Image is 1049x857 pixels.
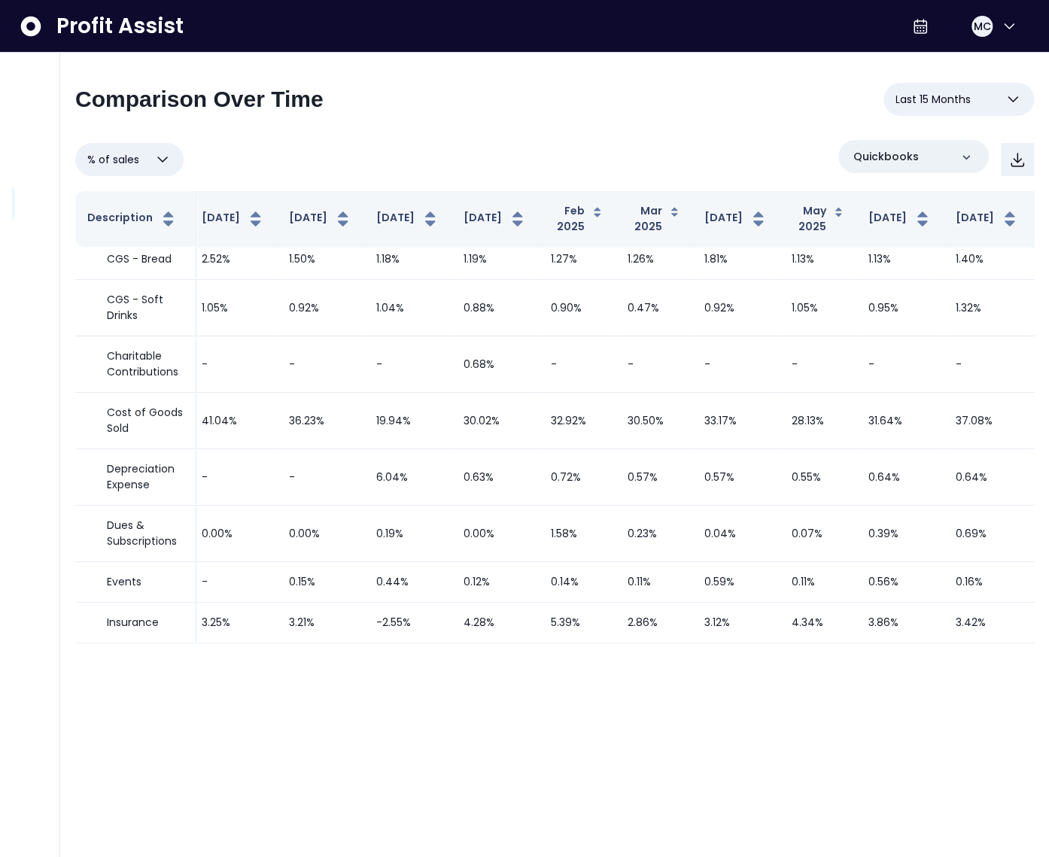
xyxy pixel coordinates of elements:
td: 3.21% [277,603,364,643]
td: 3.12% [692,603,780,643]
button: [DATE] [376,210,439,228]
button: [DATE] [202,210,265,228]
p: Charitable Contributions [107,348,184,380]
span: % of sales [87,150,139,169]
p: Dues & Subscriptions [107,518,184,549]
td: 0.04% [692,506,780,562]
td: -2.55% [364,603,452,643]
td: 3.25% [190,603,277,643]
td: 2.86% [616,603,692,643]
td: - [539,336,616,393]
td: 30.50% [616,393,692,449]
td: 0.64% [944,449,1031,506]
td: 0.11% [616,562,692,603]
td: 3.42% [944,603,1031,643]
td: 0.64% [856,449,944,506]
span: MC [973,19,990,34]
p: CGS - Soft Drinks [107,292,184,324]
td: 0.00% [277,506,364,562]
td: 1.18% [364,239,452,280]
td: 0.39% [856,506,944,562]
td: 1.13% [856,239,944,280]
td: 0.88% [452,280,539,336]
td: 1.26% [616,239,692,280]
td: 0.56% [856,562,944,603]
td: 0.44% [364,562,452,603]
p: Insurance [107,615,159,631]
td: - [364,336,452,393]
td: 1.50% [277,239,364,280]
button: Description [87,210,178,228]
td: 0.23% [616,506,692,562]
td: - [692,336,780,393]
td: 4.28% [452,603,539,643]
td: 1.27% [539,239,616,280]
td: 0.11% [780,562,856,603]
td: 0.95% [856,280,944,336]
td: - [190,562,277,603]
td: 0.59% [692,562,780,603]
td: 0.15% [277,562,364,603]
td: 1.40% [944,239,1031,280]
p: Cost of Goods Sold [107,405,184,436]
button: [DATE] [289,210,352,228]
td: 0.57% [616,449,692,506]
td: 4.34% [780,603,856,643]
button: May 2025 [792,203,844,235]
button: [DATE] [464,210,527,228]
h2: Comparison Over Time [75,86,324,113]
td: 0.68% [452,336,539,393]
td: 0.90% [539,280,616,336]
td: 5.39% [539,603,616,643]
button: [DATE] [868,210,932,228]
button: [DATE] [704,210,768,228]
td: 1.04% [364,280,452,336]
button: Feb 2025 [551,203,604,235]
td: 1.32% [944,280,1031,336]
td: 0.19% [364,506,452,562]
td: 0.00% [452,506,539,562]
td: 41.04% [190,393,277,449]
td: 0.47% [616,280,692,336]
td: 0.55% [780,449,856,506]
td: 0.14% [539,562,616,603]
td: 0.92% [692,280,780,336]
td: 0.16% [944,562,1031,603]
td: 3.86% [856,603,944,643]
td: 1.19% [452,239,539,280]
td: 1.81% [692,239,780,280]
td: 0.69% [944,506,1031,562]
p: Depreciation Expense [107,461,184,493]
td: 32.92% [539,393,616,449]
td: 1.58% [539,506,616,562]
td: 0.63% [452,449,539,506]
td: - [277,449,364,506]
td: 0.57% [692,449,780,506]
td: 33.17% [692,393,780,449]
p: CGS - Bread [107,251,172,267]
button: [DATE] [956,210,1019,228]
td: 0.07% [780,506,856,562]
td: - [190,336,277,393]
td: 1.05% [190,280,277,336]
p: Quickbooks [853,149,919,165]
td: - [856,336,944,393]
td: - [944,336,1031,393]
button: Mar 2025 [628,203,680,235]
td: 28.13% [780,393,856,449]
td: 6.04% [364,449,452,506]
td: 0.00% [190,506,277,562]
td: - [277,336,364,393]
td: 1.05% [780,280,856,336]
span: Profit Assist [56,13,184,40]
p: Events [107,574,141,590]
td: - [780,336,856,393]
td: 30.02% [452,393,539,449]
td: - [190,449,277,506]
td: 1.13% [780,239,856,280]
td: - [616,336,692,393]
td: 0.72% [539,449,616,506]
td: 37.08% [944,393,1031,449]
span: Last 15 Months [895,90,971,108]
td: 19.94% [364,393,452,449]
